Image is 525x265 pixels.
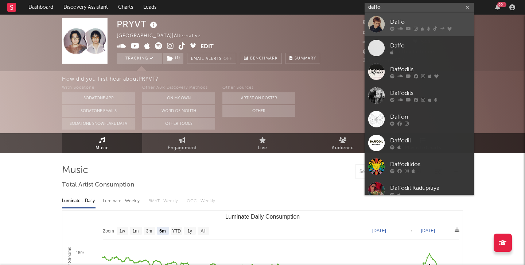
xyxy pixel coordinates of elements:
a: Live [222,133,303,153]
div: Daffo [390,18,470,26]
text: 150k [76,250,85,255]
button: (1) [163,53,183,64]
a: Daffo [365,12,474,36]
div: Daffodildos [390,160,470,169]
div: 99 + [497,2,506,7]
text: All [201,228,205,234]
div: [GEOGRAPHIC_DATA] | Alternative [117,32,209,41]
span: 146,614 [363,20,391,25]
div: Daffodils [390,89,470,97]
text: 1y [187,228,192,234]
text: 6m [159,228,166,234]
span: 526,965 Monthly Listeners [363,50,436,54]
button: Other [222,105,295,117]
a: Daffodildos [365,155,474,178]
span: Jump Score: 63.1 [363,58,405,63]
span: Music [96,144,109,153]
input: Search by song name or URL [356,169,433,175]
button: Edit [201,42,214,51]
div: Daffon [390,112,470,121]
div: Daffodil Kadupitiya [390,184,470,192]
span: Audience [332,144,354,153]
span: Summary [295,57,316,61]
a: Daffon [365,107,474,131]
a: Music [62,133,142,153]
a: Daffodil Kadupitiya [365,178,474,202]
a: Daffodil [365,131,474,155]
span: Total Artist Consumption [62,181,134,189]
a: Daffo [365,36,474,60]
text: 1w [120,228,125,234]
button: Tracking [117,53,162,64]
span: 2 [363,40,374,45]
text: [DATE] [372,228,386,233]
text: YTD [172,228,181,234]
span: Benchmark [250,54,278,63]
button: Artist on Roster [222,92,295,104]
div: Other Sources [222,84,295,92]
a: Daffodils [365,60,474,84]
div: Other A&R Discovery Methods [142,84,215,92]
input: Search for artists [365,3,474,12]
text: 3m [146,228,152,234]
button: On My Own [142,92,215,104]
text: → [409,228,413,233]
text: Luminate Daily Consumption [225,214,300,220]
text: Zoom [103,228,114,234]
span: 72,200 [363,30,388,35]
div: With Sodatone [62,84,135,92]
button: 99+ [495,4,500,10]
a: Benchmark [240,53,282,64]
span: Engagement [168,144,197,153]
button: Other Tools [142,118,215,130]
button: Word Of Mouth [142,105,215,117]
div: Daffodils [390,65,470,74]
div: Luminate - Weekly [103,195,141,207]
span: ( 1 ) [162,53,184,64]
div: PRYVT [117,18,159,30]
div: How did you first hear about PRYVT ? [62,75,525,84]
a: Engagement [142,133,222,153]
span: Live [258,144,267,153]
a: Daffodils [365,84,474,107]
div: Daffo [390,41,470,50]
em: Off [223,57,232,61]
button: Sodatone App [62,92,135,104]
text: [DATE] [421,228,435,233]
a: Audience [303,133,383,153]
div: Daffodil [390,136,470,145]
text: 1m [133,228,139,234]
button: Summary [285,53,320,64]
div: Luminate - Daily [62,195,96,207]
button: Sodatone Snowflake Data [62,118,135,130]
button: Email AlertsOff [187,53,236,64]
button: Sodatone Emails [62,105,135,117]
